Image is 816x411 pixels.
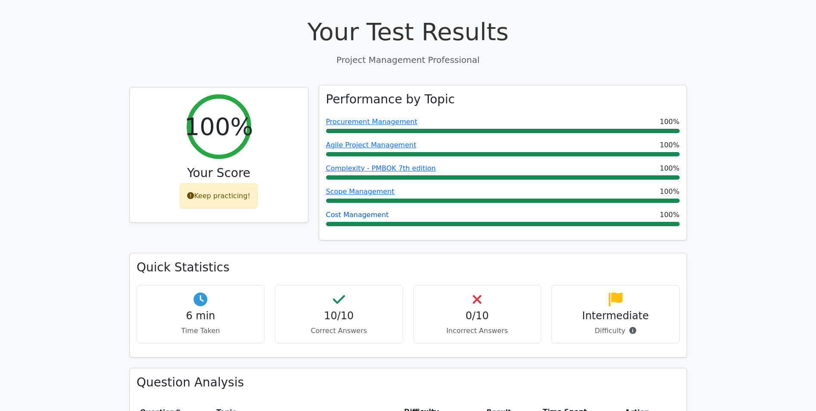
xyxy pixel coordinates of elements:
[559,310,672,322] h4: Intermediate
[129,17,687,46] h1: Your Test Results
[660,140,680,150] span: 100%
[137,375,680,390] h3: Question Analysis
[559,326,672,336] p: Difficulty
[282,326,396,336] p: Correct Answers
[137,260,680,275] h3: Quick Statistics
[326,118,418,126] a: Procurement Management
[326,164,436,172] a: Complexity - PMBOK 7th edition
[144,326,258,336] p: Time Taken
[137,166,301,181] h3: Your Score
[282,310,396,322] h4: 10/10
[326,92,455,107] h3: Performance by Topic
[660,187,680,197] span: 100%
[326,141,416,149] a: Agile Project Management
[421,310,534,322] h4: 0/10
[660,163,680,174] span: 100%
[326,187,394,196] a: Scope Management
[180,184,258,209] div: Keep practicing!
[144,310,258,322] h4: 6 min
[184,112,253,141] h2: 100%
[326,211,389,219] a: Cost Management
[421,326,534,336] p: Incorrect Answers
[660,210,680,220] span: 100%
[660,117,680,127] span: 100%
[129,53,687,66] p: Project Management Professional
